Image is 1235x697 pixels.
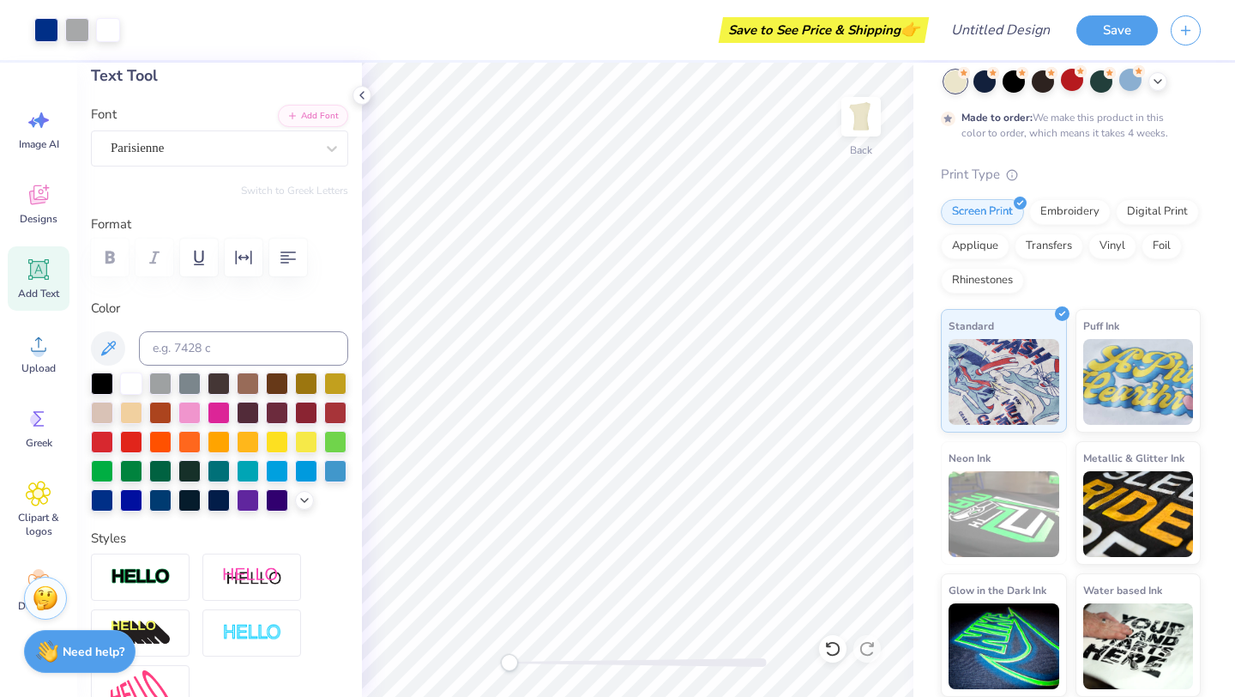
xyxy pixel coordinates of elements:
[91,64,348,88] div: Text Tool
[961,110,1172,141] div: We make this product in this color to order, which means it takes 4 weeks.
[941,165,1201,185] div: Print Type
[278,105,348,127] button: Add Font
[949,317,994,335] span: Standard
[91,215,348,234] label: Format
[18,287,59,300] span: Add Text
[1116,199,1199,225] div: Digital Print
[1088,233,1136,259] div: Vinyl
[139,331,348,366] input: e.g. 7428 c
[63,644,124,660] strong: Need help?
[501,654,518,671] div: Accessibility label
[1015,233,1083,259] div: Transfers
[941,199,1024,225] div: Screen Print
[941,268,1024,294] div: Rhinestones
[1083,449,1184,467] span: Metallic & Glitter Ink
[949,449,991,467] span: Neon Ink
[91,105,117,124] label: Font
[961,111,1033,124] strong: Made to order:
[844,100,878,134] img: Back
[111,620,171,647] img: 3D Illusion
[241,184,348,197] button: Switch to Greek Letters
[1029,199,1111,225] div: Embroidery
[10,511,67,538] span: Clipart & logos
[1083,339,1194,425] img: Puff Ink
[901,19,919,39] span: 👉
[1083,317,1119,335] span: Puff Ink
[949,603,1059,689] img: Glow in the Dark Ink
[21,361,56,375] span: Upload
[1083,471,1194,557] img: Metallic & Glitter Ink
[949,471,1059,557] img: Neon Ink
[111,567,171,587] img: Stroke
[850,142,872,158] div: Back
[222,567,282,588] img: Shadow
[20,212,57,226] span: Designs
[91,299,348,318] label: Color
[1083,603,1194,689] img: Water based Ink
[949,339,1059,425] img: Standard
[18,599,59,613] span: Decorate
[1142,233,1182,259] div: Foil
[19,137,59,151] span: Image AI
[1083,581,1162,599] span: Water based Ink
[1076,15,1158,45] button: Save
[949,581,1046,599] span: Glow in the Dark Ink
[937,13,1063,47] input: Untitled Design
[222,623,282,643] img: Negative Space
[723,17,925,43] div: Save to See Price & Shipping
[26,436,52,450] span: Greek
[91,529,126,549] label: Styles
[941,233,1009,259] div: Applique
